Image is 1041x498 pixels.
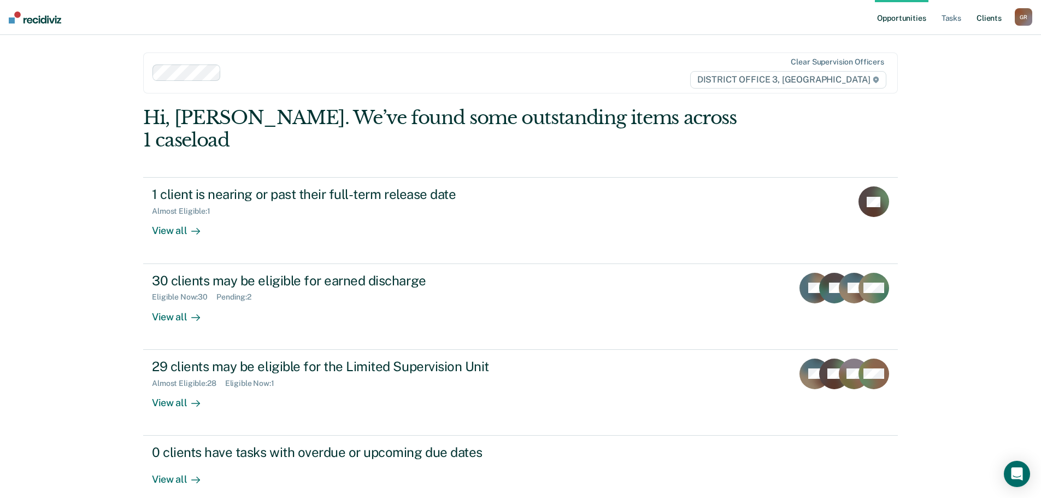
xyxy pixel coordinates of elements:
[152,465,213,486] div: View all
[1015,8,1032,26] button: GR
[791,57,884,67] div: Clear supervision officers
[143,264,898,350] a: 30 clients may be eligible for earned dischargeEligible Now:30Pending:2View all
[1004,461,1030,487] div: Open Intercom Messenger
[152,292,216,302] div: Eligible Now : 30
[152,186,536,202] div: 1 client is nearing or past their full-term release date
[152,273,536,289] div: 30 clients may be eligible for earned discharge
[152,444,536,460] div: 0 clients have tasks with overdue or upcoming due dates
[152,216,213,237] div: View all
[152,359,536,374] div: 29 clients may be eligible for the Limited Supervision Unit
[216,292,260,302] div: Pending : 2
[225,379,283,388] div: Eligible Now : 1
[152,207,219,216] div: Almost Eligible : 1
[143,177,898,263] a: 1 client is nearing or past their full-term release dateAlmost Eligible:1View all
[9,11,61,24] img: Recidiviz
[143,350,898,436] a: 29 clients may be eligible for the Limited Supervision UnitAlmost Eligible:28Eligible Now:1View all
[152,379,225,388] div: Almost Eligible : 28
[152,388,213,409] div: View all
[1015,8,1032,26] div: G R
[690,71,886,89] span: DISTRICT OFFICE 3, [GEOGRAPHIC_DATA]
[152,302,213,323] div: View all
[143,107,747,151] div: Hi, [PERSON_NAME]. We’ve found some outstanding items across 1 caseload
